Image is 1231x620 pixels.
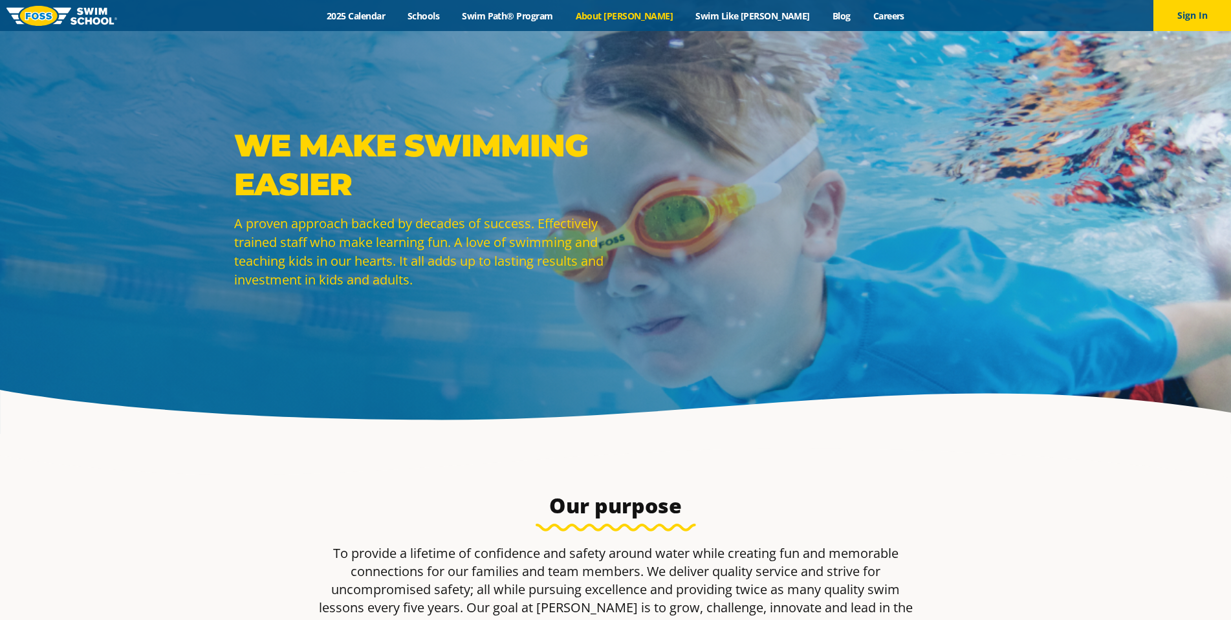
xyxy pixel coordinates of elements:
[821,10,862,22] a: Blog
[684,10,822,22] a: Swim Like [PERSON_NAME]
[234,126,609,204] p: WE MAKE SWIMMING EASIER
[316,10,397,22] a: 2025 Calendar
[451,10,564,22] a: Swim Path® Program
[397,10,451,22] a: Schools
[234,214,609,289] p: A proven approach backed by decades of success. Effectively trained staff who make learning fun. ...
[6,6,117,26] img: FOSS Swim School Logo
[564,10,684,22] a: About [PERSON_NAME]
[862,10,915,22] a: Careers
[310,493,921,518] h3: Our purpose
